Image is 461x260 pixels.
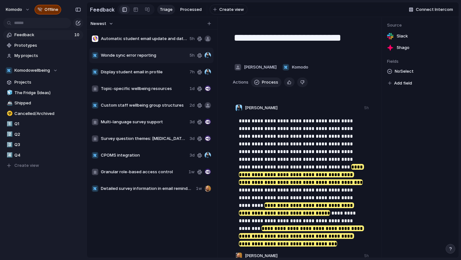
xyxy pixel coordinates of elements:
button: Komodo [3,4,33,15]
span: Process [262,79,278,85]
span: Projects [14,79,81,85]
span: Shipped [14,100,81,106]
span: Topic-specific wellbeing resources [101,85,187,92]
span: Komodo [6,6,22,13]
button: Komodo [281,62,310,72]
button: Create view [3,161,83,170]
span: 7h [190,69,195,75]
span: Prototypes [14,42,81,49]
span: Display student email in profile [101,69,187,75]
span: Feedback [14,32,72,38]
a: 2️⃣Q2 [3,130,83,139]
a: 4️⃣Q4 [3,150,83,160]
a: 3️⃣Q3 [3,140,83,150]
span: Cancelled/Archived [14,110,81,117]
span: Q2 [14,131,81,138]
span: 3d [190,152,195,158]
span: Source [387,22,454,28]
span: Granular role-based access control [101,169,186,175]
span: 2d [190,102,195,109]
button: 🚢 [6,100,12,106]
span: Offline [44,6,58,13]
span: Fields [387,58,454,65]
span: My projects [14,53,81,59]
div: 4️⃣ [7,151,11,159]
a: Triage [157,5,175,14]
span: Komodowellbeing [14,67,50,74]
a: Prototypes [3,41,83,50]
h2: Feedback [90,6,115,13]
span: CPOMS integration [101,152,187,158]
a: 🚢Shipped [3,98,83,108]
span: Actions [233,79,248,85]
button: 4️⃣ [6,152,12,158]
span: 5h ago [397,45,409,51]
button: Create view [210,4,247,15]
div: 5h [364,253,369,259]
span: Connect Intercom [416,6,453,13]
span: Wonde sync error reporting [101,52,187,59]
a: Projects [3,77,83,87]
span: Create view [219,6,244,13]
a: Feedback10 [3,30,83,40]
span: The Fridge (Ideas) [14,90,81,96]
span: Add field [394,80,412,86]
button: Newest [90,20,114,28]
span: [PERSON_NAME] [245,105,278,111]
button: Process [251,77,281,87]
button: 2️⃣ [6,131,12,138]
div: 🚢 [7,100,11,107]
span: Komodo [292,64,308,70]
button: Add field [387,79,413,87]
span: 1w [189,169,195,175]
span: 1w [196,185,202,192]
span: Detailed survey information in email reminders [101,185,193,192]
span: Multi-language survey support [101,119,187,125]
span: Triage [160,6,173,13]
span: Processed [180,6,202,13]
span: 3d [190,119,195,125]
div: 🧊 [7,89,11,96]
div: 3️⃣ [7,141,11,149]
a: Slack [387,32,454,41]
span: 5h [190,52,195,59]
a: My projects [3,51,83,61]
button: Delete [297,77,308,87]
span: 3d [190,135,195,142]
span: 10 [74,32,81,38]
a: Processed [178,5,204,14]
a: 🧊The Fridge (Ideas) [3,88,83,98]
div: 2️⃣ [7,131,11,138]
span: Slack [397,33,408,39]
button: 🧊 [6,90,12,96]
span: [PERSON_NAME] [244,64,277,70]
div: 1️⃣ [7,120,11,128]
span: Newest [91,20,106,27]
span: 1d [190,85,195,92]
span: Survey question themes: [MEDICAL_DATA], school trip, GCSE [101,135,187,142]
div: ☣️ [7,110,11,117]
button: 3️⃣ [6,142,12,148]
button: Connect Intercom [406,5,456,14]
button: Komodowellbeing [3,66,83,75]
span: [PERSON_NAME] [245,253,278,259]
span: Q1 [14,121,81,127]
span: Create view [14,162,39,169]
a: ☣️Cancelled/Archived [3,109,83,118]
a: 1️⃣Q1 [3,119,83,129]
button: 1️⃣ [6,121,12,127]
span: Q4 [14,152,81,158]
span: Automatic student email update and data merge [101,36,187,42]
span: Custom staff wellbeing group structures [101,102,187,109]
span: No Select [395,68,414,75]
button: [PERSON_NAME] [233,62,278,72]
span: Q3 [14,142,81,148]
span: 5h [190,36,195,42]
